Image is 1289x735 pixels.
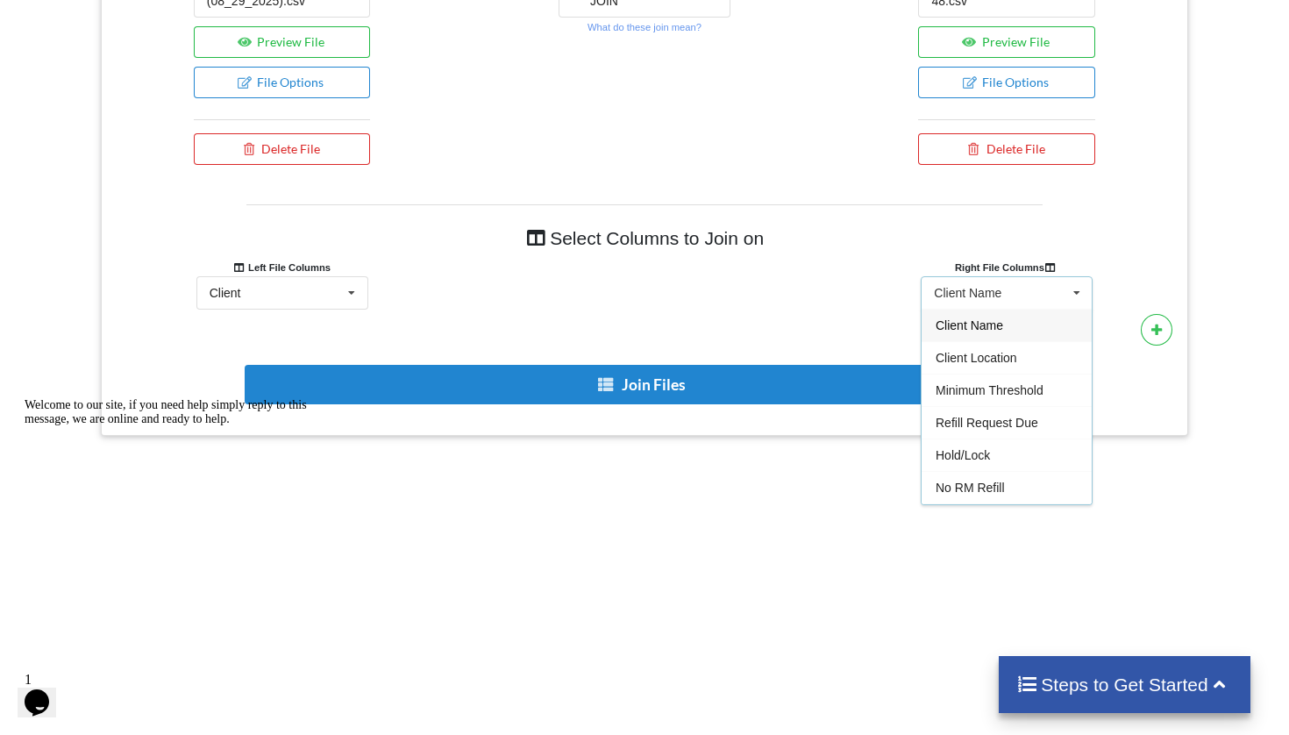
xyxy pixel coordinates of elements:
[918,26,1095,58] button: Preview File
[233,262,331,273] b: Left File Columns
[194,133,371,165] button: Delete File
[7,7,289,34] span: Welcome to our site, if you need help simply reply to this message, we are online and ready to help.
[1016,674,1233,696] h4: Steps to Get Started
[936,448,990,462] span: Hold/Lock
[588,22,701,32] small: What do these join mean?
[918,133,1095,165] button: Delete File
[194,26,371,58] button: Preview File
[955,262,1059,273] b: Right File Columns
[246,218,1043,258] h4: Select Columns to Join on
[194,67,371,98] button: File Options
[936,383,1043,397] span: Minimum Threshold
[934,287,1001,299] div: Client Name
[936,318,1003,332] span: Client Name
[918,67,1095,98] button: File Options
[245,365,1041,404] button: Join Files
[936,416,1038,430] span: Refill Request Due
[18,391,333,656] iframe: chat widget
[7,7,323,35] div: Welcome to our site, if you need help simply reply to this message, we are online and ready to help.
[936,351,1017,365] span: Client Location
[18,665,74,717] iframe: chat widget
[936,481,1005,495] span: No RM Refill
[210,287,241,299] div: Client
